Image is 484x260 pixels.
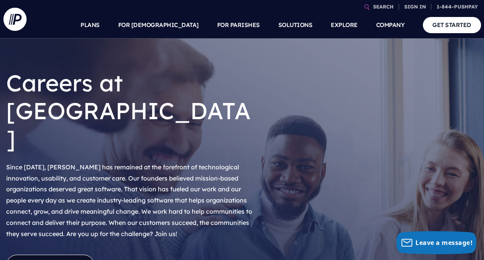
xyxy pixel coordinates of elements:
[423,17,481,33] a: GET STARTED
[376,12,405,39] a: COMPANY
[6,163,252,238] span: Since [DATE], [PERSON_NAME] has remained at the forefront of technological innovation, usability,...
[217,12,260,39] a: FOR PARISHES
[396,231,476,254] button: Leave a message!
[331,12,358,39] a: EXPLORE
[6,63,253,159] h1: Careers at [GEOGRAPHIC_DATA]
[415,238,472,247] span: Leave a message!
[278,12,313,39] a: SOLUTIONS
[118,12,199,39] a: FOR [DEMOGRAPHIC_DATA]
[80,12,100,39] a: PLANS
